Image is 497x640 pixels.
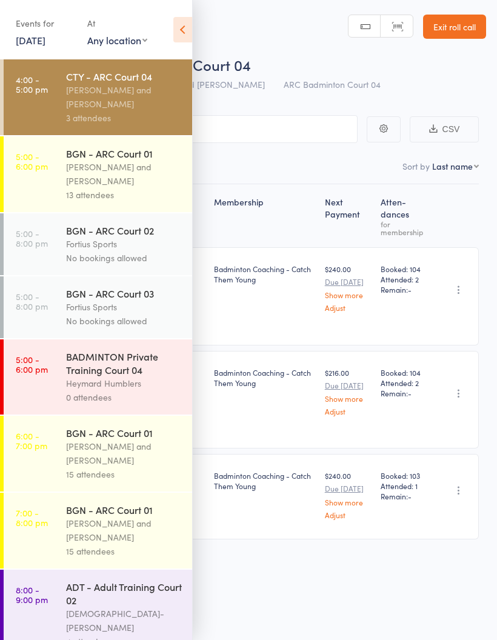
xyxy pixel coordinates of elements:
div: BGN - ARC Court 01 [66,503,182,516]
time: 5:00 - 6:00 pm [16,355,48,374]
a: 7:00 -8:00 pmBGN - ARC Court 01[PERSON_NAME] and [PERSON_NAME]15 attendees [4,493,192,568]
small: Due [DATE] [325,278,372,286]
div: [DEMOGRAPHIC_DATA]-[PERSON_NAME] [66,607,182,635]
span: Remain: [381,388,430,398]
div: Atten­dances [376,190,435,242]
span: - [408,388,412,398]
div: Last name [432,160,473,172]
div: ADT - Adult Training Court 02 [66,580,182,607]
span: Remain: [381,284,430,295]
div: [PERSON_NAME] and [PERSON_NAME] [66,160,182,188]
time: 5:00 - 8:00 pm [16,292,48,311]
time: 6:00 - 7:00 pm [16,431,47,450]
div: 0 attendees [66,390,182,404]
a: Show more [325,291,372,299]
div: 15 attendees [66,544,182,558]
div: [PERSON_NAME] and [PERSON_NAME] [66,83,182,111]
div: Events for [16,13,75,33]
a: 4:00 -5:00 pmCTY - ARC Court 04[PERSON_NAME] and [PERSON_NAME]3 attendees [4,59,192,135]
div: 3 attendees [66,111,182,125]
div: 13 attendees [66,188,182,202]
a: Show more [325,395,372,402]
span: ARC Badminton Court 04 [284,78,381,90]
time: 8:00 - 9:00 pm [16,585,48,604]
div: $216.00 [325,367,372,415]
a: 6:00 -7:00 pmBGN - ARC Court 01[PERSON_NAME] and [PERSON_NAME]15 attendees [4,416,192,492]
a: 5:00 -8:00 pmBGN - ARC Court 03Fortius SportsNo bookings allowed [4,276,192,338]
div: Badminton Coaching - Catch Them Young [214,470,315,491]
div: Membership [209,190,319,242]
div: No bookings allowed [66,251,182,265]
small: Due [DATE] [325,381,372,390]
a: Adjust [325,304,372,312]
div: Badminton Coaching - Catch Them Young [214,367,315,388]
small: Due [DATE] [325,484,372,493]
a: 5:00 -8:00 pmBGN - ARC Court 02Fortius SportsNo bookings allowed [4,213,192,275]
div: 15 attendees [66,467,182,481]
span: Booked: 104 [381,264,430,274]
div: BGN - ARC Court 02 [66,224,182,237]
div: [PERSON_NAME] and [PERSON_NAME] [66,516,182,544]
a: 5:00 -6:00 pmBGN - ARC Court 01[PERSON_NAME] and [PERSON_NAME]13 attendees [4,136,192,212]
div: $240.00 [325,264,372,312]
div: No bookings allowed [66,314,182,328]
button: CSV [410,116,479,142]
time: 5:00 - 6:00 pm [16,152,48,171]
span: Attended: 2 [381,274,430,284]
div: BGN - ARC Court 03 [66,287,182,300]
label: Sort by [402,160,430,172]
time: 7:00 - 8:00 pm [16,508,48,527]
a: 5:00 -6:00 pmBADMINTON Private Training Court 04Heymard Humblers0 attendees [4,339,192,415]
div: for membership [381,220,430,236]
div: Any location [87,33,147,47]
div: BADMINTON Private Training Court 04 [66,350,182,376]
span: Attended: 2 [381,378,430,388]
time: 5:00 - 8:00 pm [16,228,48,248]
span: Booked: 104 [381,367,430,378]
a: Exit roll call [423,15,486,39]
div: Heymard Humblers [66,376,182,390]
div: BGN - ARC Court 01 [66,426,182,439]
div: Next Payment [320,190,376,242]
div: CTY - ARC Court 04 [66,70,182,83]
div: [PERSON_NAME] and [PERSON_NAME] [66,439,182,467]
div: Fortius Sports [66,237,182,251]
a: Show more [325,498,372,506]
time: 4:00 - 5:00 pm [16,75,48,94]
span: - [408,284,412,295]
a: [DATE] [16,33,45,47]
div: At [87,13,147,33]
div: Badminton Coaching - Catch Them Young [214,264,315,284]
a: Adjust [325,511,372,519]
div: Fortius Sports [66,300,182,314]
span: Booked: 103 [381,470,430,481]
span: Remain: [381,491,430,501]
span: Attended: 1 [381,481,430,491]
span: - [408,491,412,501]
a: Adjust [325,407,372,415]
div: BGN - ARC Court 01 [66,147,182,160]
div: $240.00 [325,470,372,518]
